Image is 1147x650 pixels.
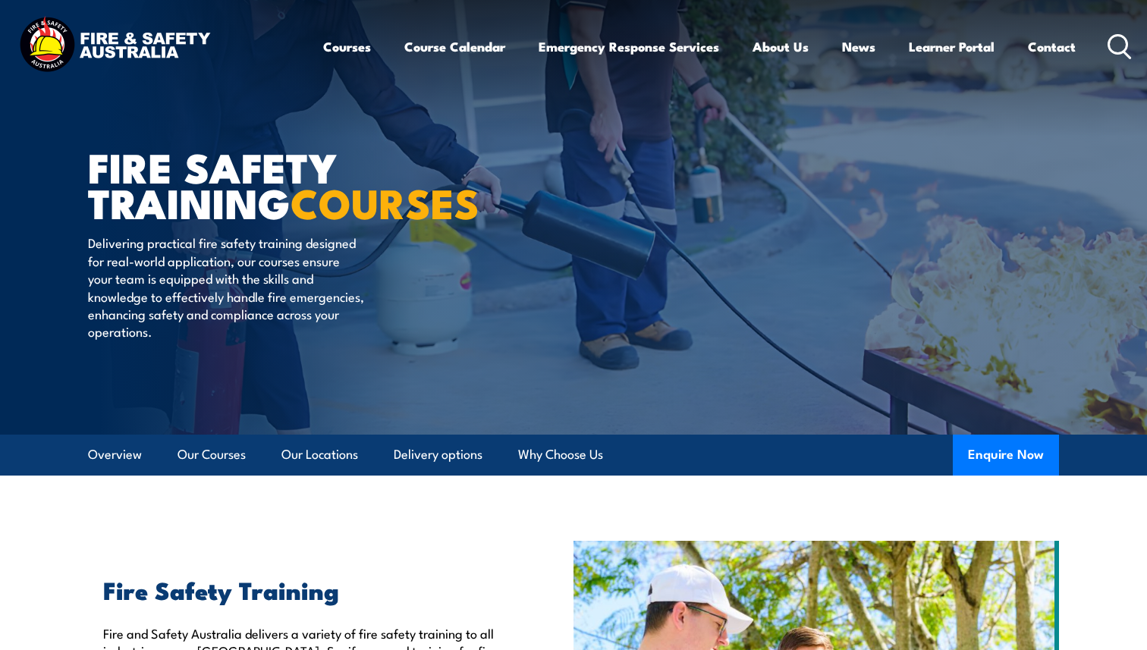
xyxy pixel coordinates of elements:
a: Learner Portal [909,27,995,67]
a: News [842,27,875,67]
a: Delivery options [394,435,482,475]
a: Courses [323,27,371,67]
h1: FIRE SAFETY TRAINING [88,149,463,219]
a: Why Choose Us [518,435,603,475]
button: Enquire Now [953,435,1059,476]
a: About Us [753,27,809,67]
a: Overview [88,435,142,475]
a: Our Courses [178,435,246,475]
a: Emergency Response Services [539,27,719,67]
a: Course Calendar [404,27,505,67]
a: Our Locations [281,435,358,475]
strong: COURSES [291,170,479,233]
h2: Fire Safety Training [103,579,504,600]
p: Delivering practical fire safety training designed for real-world application, our courses ensure... [88,234,365,340]
a: Contact [1028,27,1076,67]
